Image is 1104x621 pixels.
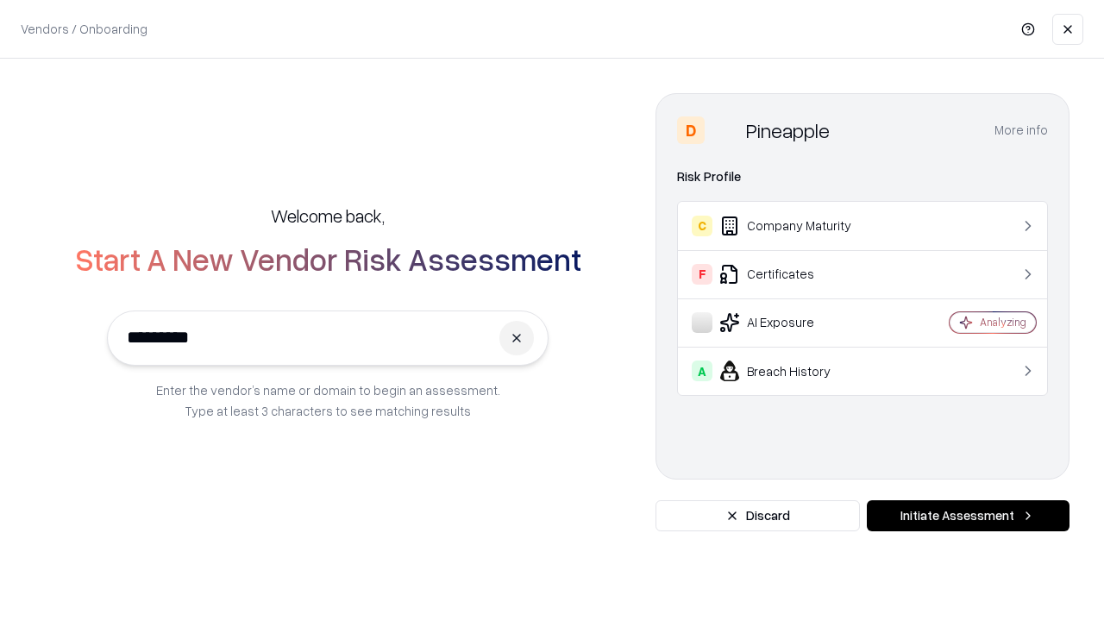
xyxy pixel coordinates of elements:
[677,166,1048,187] div: Risk Profile
[692,361,898,381] div: Breach History
[75,241,581,276] h2: Start A New Vendor Risk Assessment
[692,361,712,381] div: A
[692,264,712,285] div: F
[980,315,1026,329] div: Analyzing
[746,116,830,144] div: Pineapple
[692,264,898,285] div: Certificates
[677,116,705,144] div: D
[994,115,1048,146] button: More info
[21,20,147,38] p: Vendors / Onboarding
[655,500,860,531] button: Discard
[712,116,739,144] img: Pineapple
[692,216,898,236] div: Company Maturity
[692,216,712,236] div: C
[271,204,385,228] h5: Welcome back,
[156,379,500,421] p: Enter the vendor’s name or domain to begin an assessment. Type at least 3 characters to see match...
[692,312,898,333] div: AI Exposure
[867,500,1069,531] button: Initiate Assessment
